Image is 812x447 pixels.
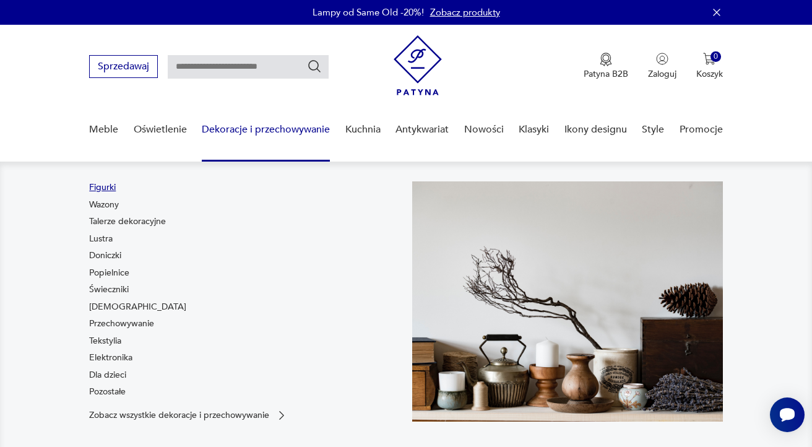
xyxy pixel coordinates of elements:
a: Popielnice [89,267,129,279]
a: Sprzedawaj [89,63,158,72]
a: Wazony [89,199,119,211]
a: Promocje [680,106,723,154]
img: Ikonka użytkownika [656,53,668,65]
a: Klasyki [519,106,549,154]
button: Patyna B2B [584,53,628,80]
button: Szukaj [307,59,322,74]
a: [DEMOGRAPHIC_DATA] [89,301,186,313]
button: Zaloguj [648,53,676,80]
button: 0Koszyk [696,53,723,80]
a: Dla dzieci [89,369,126,381]
a: Zobacz wszystkie dekoracje i przechowywanie [89,409,288,422]
img: cfa44e985ea346226f89ee8969f25989.jpg [412,181,723,422]
a: Przechowywanie [89,318,154,330]
img: Ikona medalu [600,53,612,66]
p: Zaloguj [648,68,676,80]
a: Tekstylia [89,335,121,347]
a: Style [642,106,664,154]
a: Ikona medaluPatyna B2B [584,53,628,80]
div: 0 [710,51,721,62]
a: Kuchnia [345,106,381,154]
a: Oświetlenie [134,106,187,154]
iframe: Smartsupp widget button [770,397,805,432]
a: Talerze dekoracyjne [89,215,166,228]
img: Ikona koszyka [703,53,715,65]
a: Meble [89,106,118,154]
a: Pozostałe [89,386,126,398]
a: Nowości [464,106,504,154]
p: Zobacz wszystkie dekoracje i przechowywanie [89,411,269,419]
a: Świeczniki [89,284,129,296]
a: Antykwariat [395,106,449,154]
button: Sprzedawaj [89,55,158,78]
a: Zobacz produkty [430,6,500,19]
a: Elektronika [89,352,132,364]
p: Patyna B2B [584,68,628,80]
a: Ikony designu [564,106,627,154]
a: Figurki [89,181,116,194]
img: Patyna - sklep z meblami i dekoracjami vintage [394,35,442,95]
a: Dekoracje i przechowywanie [202,106,330,154]
a: Doniczki [89,250,121,262]
p: Koszyk [696,68,723,80]
a: Lustra [89,233,113,245]
p: Lampy od Same Old -20%! [313,6,424,19]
